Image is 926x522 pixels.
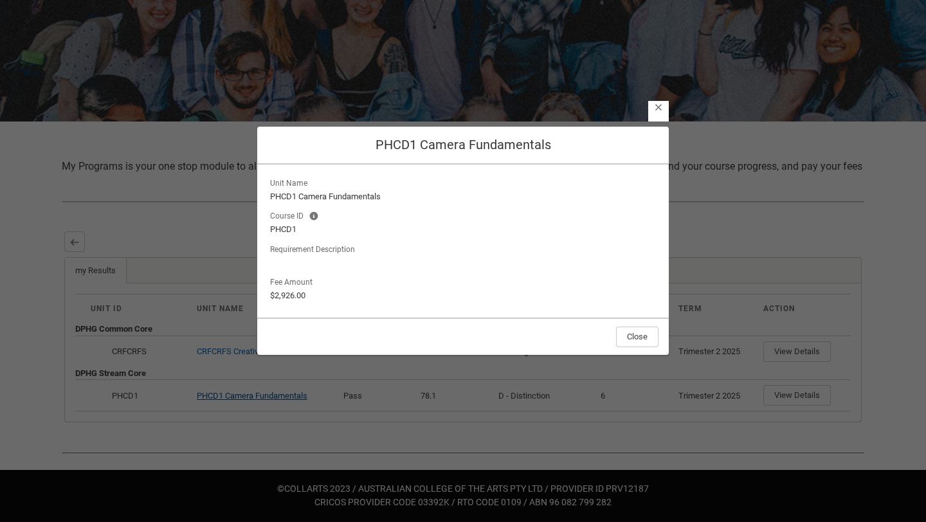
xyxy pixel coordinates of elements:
button: Close [653,102,664,113]
p: Fee Amount [270,274,318,288]
span: Unit Name [270,175,313,189]
span: Requirement Description [270,241,360,255]
span: Course ID [270,208,309,222]
button: Close [616,327,658,347]
h2: PHCD1 Camera Fundamentals [268,137,658,153]
lightning-formatted-text: PHCD1 [270,223,656,236]
lightning-formatted-number: $2,926.00 [270,291,305,300]
lightning-formatted-text: PHCD1 Camera Fundamentals [270,190,656,203]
